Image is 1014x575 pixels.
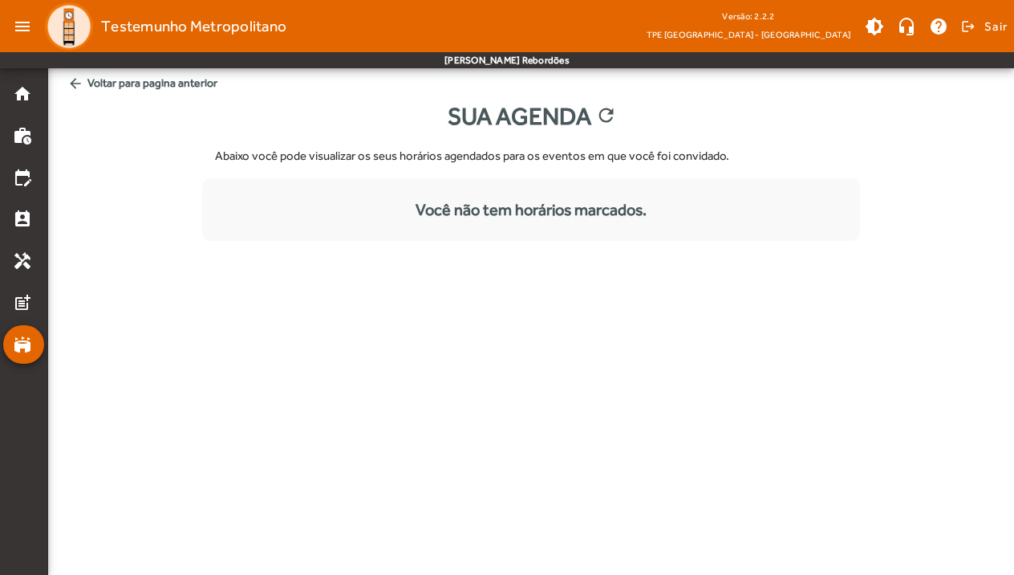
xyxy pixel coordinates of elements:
[13,126,32,145] mat-icon: work_history
[13,210,32,229] mat-icon: perm_contact_calendar
[647,6,850,27] div: Versão: 2.2.2
[67,75,83,92] mat-icon: arrow_back
[959,14,1008,39] button: Sair
[984,14,1008,39] span: Sair
[647,27,850,43] span: TPE [GEOGRAPHIC_DATA] - [GEOGRAPHIC_DATA]
[595,104,614,128] mat-icon: refresh
[61,98,1001,134] div: Sua agenda
[202,198,860,222] div: Você não tem horários marcados.
[6,10,39,43] mat-icon: menu
[101,14,286,39] span: Testemunho Metropolitano
[202,134,860,178] div: Abaixo você pode visualizar os seus horários agendados para os eventos em que você foi convidado.
[39,2,286,51] a: Testemunho Metropolitano
[45,2,93,51] img: Logo TPE
[13,168,32,187] mat-icon: edit_calendar
[61,68,1001,98] span: Voltar para pagina anterior
[13,84,32,104] mat-icon: home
